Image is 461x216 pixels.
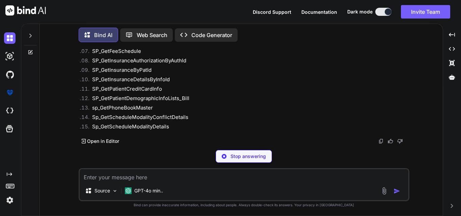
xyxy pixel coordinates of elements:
li: SP_GetPatientCreditCardInfo [87,85,408,95]
span: Discord Support [253,9,291,15]
img: icon [394,188,400,194]
img: like [388,138,393,144]
img: githubDark [4,69,16,80]
img: Pick Models [112,188,118,194]
li: SP_GetPatientDemographicInfoLists_Bill [87,95,408,104]
button: Invite Team [401,5,450,19]
img: darkChat [4,32,16,44]
img: settings [4,194,16,206]
p: Source [94,187,110,194]
li: SP_GetInsuranceAuthorizationByAuthId [87,57,408,66]
img: darkAi-studio [4,51,16,62]
img: cloudideIcon [4,105,16,117]
img: attachment [380,187,388,195]
p: Open in Editor [87,138,119,145]
li: SP_GetInsuranceByPatId [87,66,408,76]
p: Bind can provide inaccurate information, including about people. Always double-check its answers.... [79,203,409,208]
p: Bind AI [94,31,112,39]
p: Stop answering [231,153,266,160]
span: Documentation [301,9,337,15]
li: Sp_GetScheduleModalityDetails [87,123,408,132]
img: dislike [397,138,403,144]
p: Code Generator [191,31,232,39]
img: GPT-4o mini [125,187,132,194]
button: Documentation [301,8,337,16]
li: Sp_GetScheduleModalityConflictDetails [87,114,408,123]
li: SP_GetInsuranceDetailsByInfoId [87,76,408,85]
img: Bind AI [5,5,46,16]
img: premium [4,87,16,98]
li: sp_GetPhoneBookMaster [87,104,408,114]
img: copy [378,138,384,144]
button: Discord Support [253,8,291,16]
p: Web Search [137,31,167,39]
span: Dark mode [347,8,373,15]
p: GPT-4o min.. [134,187,163,194]
li: SP_GetFeeSchedule [87,48,408,57]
